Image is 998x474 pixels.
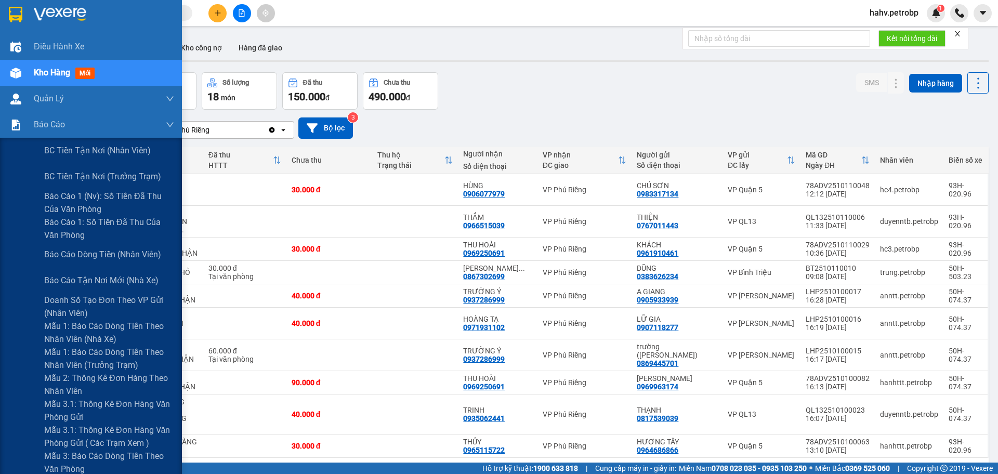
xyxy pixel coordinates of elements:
div: 93H-020.96 [949,438,982,454]
span: Mẫu 1: Báo cáo dòng tiền theo nhân viên (nhà xe) [44,320,174,346]
div: 93H-020.96 [949,241,982,257]
span: Miền Bắc [815,463,890,474]
div: KHÁCH [637,241,717,249]
div: THẮM [463,213,532,221]
div: hanhttt.petrobp [880,378,938,387]
button: plus [208,4,227,22]
div: 16:28 [DATE] [806,296,870,304]
div: BT2510110010 [806,264,870,272]
span: Mẫu 3.1: Thống kê đơn hàng văn phòng gửi [44,398,174,424]
th: Toggle SortBy [203,147,286,174]
span: mới [75,68,95,79]
span: down [166,121,174,129]
span: đ [325,94,330,102]
div: DŨNG [637,264,717,272]
div: duyenntb.petrobp [880,410,938,418]
span: caret-down [978,8,988,18]
div: Trạng thái [377,161,444,169]
div: 0969250691 [463,383,505,391]
div: HÙNG [463,181,532,190]
div: 10:36 [DATE] [806,249,870,257]
div: THIỆN [637,213,717,221]
div: 0964686866 [637,446,678,454]
div: 16:19 [DATE] [806,323,870,332]
div: 0906077979 [463,190,505,198]
div: 30.000 đ [292,245,367,253]
strong: 0369 525 060 [845,464,890,472]
div: Tại văn phòng [208,355,281,363]
div: Ngày ĐH [806,161,861,169]
span: close [954,30,961,37]
div: 78ADV2510110048 [806,181,870,190]
div: VP Phú Riềng [543,186,627,194]
span: BC tiền tận nơi (nhân viên) [44,144,151,157]
div: 30.000 đ [208,264,281,272]
span: món [221,94,235,102]
span: | [898,463,899,474]
div: 40.000 đ [292,410,367,418]
svg: Clear value [268,126,276,134]
div: VP QL13 [728,217,795,226]
div: 0937286999 [463,355,505,363]
span: copyright [940,465,948,472]
div: THẠNH [637,406,717,414]
div: ĐC giao [543,161,619,169]
div: 30.000 đ [292,186,367,194]
div: TRƯỜNG Ý [463,347,532,355]
div: Thu hộ [377,151,444,159]
div: VP Phú Riềng [543,292,627,300]
sup: 3 [348,112,358,123]
div: VP Phú Riềng [543,268,627,276]
div: QL132510110006 [806,213,870,221]
div: 12:12 [DATE] [806,190,870,198]
span: 1 [939,5,942,12]
div: 16:17 [DATE] [806,355,870,363]
div: 0907118277 [637,323,678,332]
div: VP nhận [543,151,619,159]
div: VP [PERSON_NAME] [728,319,795,327]
img: solution-icon [10,120,21,130]
div: Đã thu [208,151,273,159]
div: VP Phú Riềng [543,410,627,418]
th: Toggle SortBy [372,147,458,174]
div: 40.000 đ [292,292,367,300]
div: hc4.petrobp [880,186,938,194]
div: QL132510100023 [806,406,870,414]
span: hahv.petrobp [861,6,927,19]
div: 50H-074.37 [949,406,982,423]
div: 50H-074.37 [949,315,982,332]
div: ĐC lấy [728,161,787,169]
input: Nhập số tổng đài [688,30,870,47]
button: caret-down [974,4,992,22]
div: anntt.petrobp [880,319,938,327]
span: | [586,463,587,474]
div: 93H-020.96 [949,213,982,230]
div: 78ADV2510100063 [806,438,870,446]
div: Nhân viên [880,156,938,164]
div: anntt.petrobp [880,351,938,359]
span: ... [519,264,525,272]
span: Báo cáo tận nơi mới (nhà xe) [44,274,159,287]
div: THU HOÀI [463,241,532,249]
div: LHP2510100015 [806,347,870,355]
div: VP QL13 [728,410,795,418]
span: down [166,95,174,103]
input: Selected VP Phú Riềng. [211,125,212,135]
svg: open [279,126,287,134]
div: 0969963174 [637,383,678,391]
div: Người gửi [637,151,717,159]
sup: 1 [937,5,944,12]
div: anntt.petrobp [880,292,938,300]
div: Chưa thu [292,156,367,164]
span: Báo cáo 1: Số tiền đã thu của văn phòng [44,216,174,242]
img: logo-vxr [9,7,22,22]
div: 78ADV2510110029 [806,241,870,249]
div: 0767011443 [637,221,678,230]
img: warehouse-icon [10,94,21,104]
div: HOÀNG TẠ [463,315,532,323]
span: Mẫu 3.1: Thống kê đơn hàng văn phòng gửi ( các trạm xem ) [44,424,174,450]
div: 30.000 đ [292,442,367,450]
button: Nhập hàng [909,74,962,93]
div: HTTT [208,161,273,169]
div: VP Phú Riềng [543,319,627,327]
